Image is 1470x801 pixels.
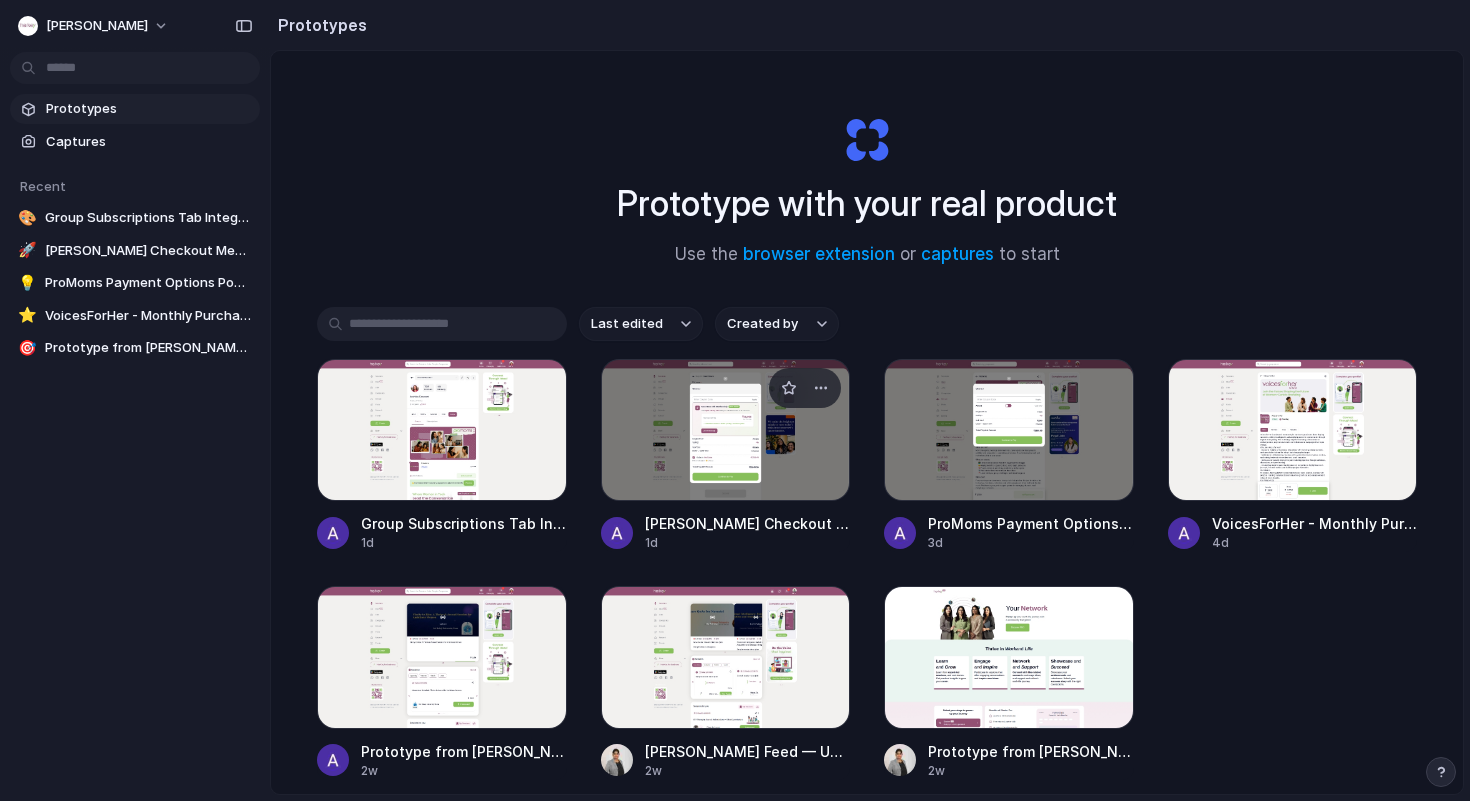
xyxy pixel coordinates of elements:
h2: Prototypes [270,13,367,37]
span: Last edited [591,314,663,334]
div: 2w [361,762,567,780]
span: Captures [46,132,252,152]
a: 🚀[PERSON_NAME] Checkout Membership Nudge [10,236,260,266]
span: ProMoms Payment Options Popup [928,513,1134,534]
a: Group Subscriptions Tab IntegrationGroup Subscriptions Tab Integration1d [317,359,567,552]
span: [PERSON_NAME] [46,16,148,36]
a: captures [921,244,994,264]
span: Use the or to start [675,242,1060,268]
div: 🚀 [18,241,37,261]
div: ⭐ [18,306,37,326]
div: 💡 [18,273,37,293]
div: 4d [1212,534,1418,552]
span: Prototypes [46,99,252,119]
span: Recent [20,178,66,194]
a: HerKey Feed — Upgrade CTA to Buy Pro[PERSON_NAME] Feed — Upgrade CTA to Buy Pro2w [601,586,851,779]
h1: Prototype with your real product [617,177,1117,230]
a: 🎯Prototype from [PERSON_NAME] Feed v2 [10,333,260,363]
span: ProMoms Payment Options Popup [45,273,252,293]
span: [PERSON_NAME] Feed — Upgrade CTA to Buy Pro [645,741,851,762]
div: 1d [645,534,851,552]
span: [PERSON_NAME] Checkout Membership Nudge [645,513,851,534]
a: Prototypes [10,94,260,124]
a: Prototype from HerKey Feed v2Prototype from [PERSON_NAME] Feed v22w [317,586,567,779]
span: [PERSON_NAME] Checkout Membership Nudge [45,241,252,261]
a: ProMoms Payment Options PopupProMoms Payment Options Popup3d [884,359,1134,552]
span: VoicesForHer - Monthly Purchase Option [45,306,252,326]
a: Prototype from HerKey: Pro PlatformPrototype from [PERSON_NAME]: Pro Platform2w [884,586,1134,779]
a: browser extension [743,244,895,264]
a: VoicesForHer - Monthly Purchase OptionVoicesForHer - Monthly Purchase Option4d [1168,359,1418,552]
span: Prototype from [PERSON_NAME] Feed v2 [45,338,252,358]
a: 🎨Group Subscriptions Tab Integration [10,203,260,233]
div: 🎯 [18,338,37,358]
button: Last edited [579,307,703,341]
div: 1d [361,534,567,552]
span: VoicesForHer - Monthly Purchase Option [1212,513,1418,534]
span: Created by [727,314,798,334]
button: [PERSON_NAME] [10,10,179,42]
div: 2w [645,762,851,780]
div: 🎨 [18,208,37,228]
div: 3d [928,534,1134,552]
a: ⭐VoicesForHer - Monthly Purchase Option [10,301,260,331]
a: 💡ProMoms Payment Options Popup [10,268,260,298]
span: Prototype from [PERSON_NAME]: Pro Platform [928,741,1134,762]
a: HerKey Checkout Membership Nudge[PERSON_NAME] Checkout Membership Nudge1d [601,359,851,552]
a: Captures [10,127,260,157]
div: 2w [928,762,1134,780]
span: Group Subscriptions Tab Integration [361,513,567,534]
button: Created by [715,307,839,341]
span: Group Subscriptions Tab Integration [45,208,252,228]
span: Prototype from [PERSON_NAME] Feed v2 [361,741,567,762]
